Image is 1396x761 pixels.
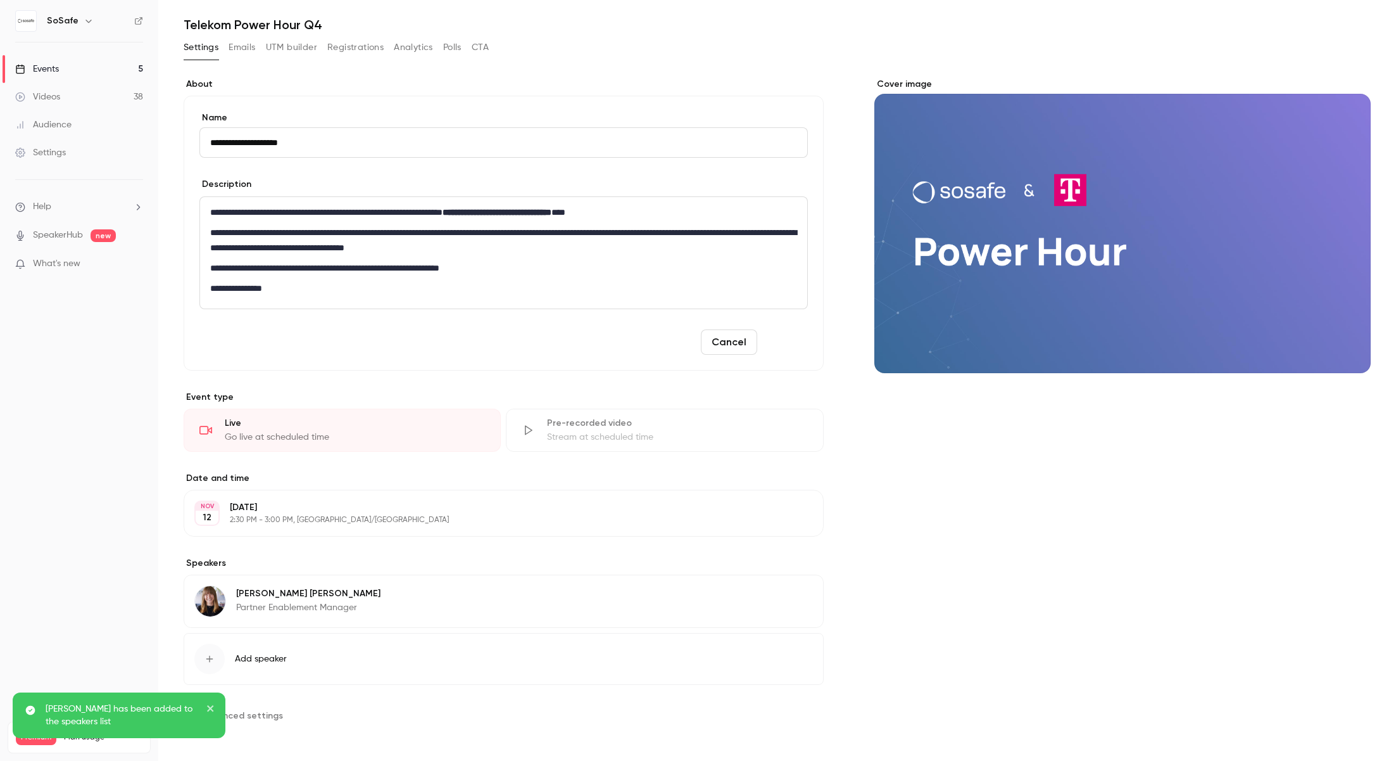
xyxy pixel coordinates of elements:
[874,78,1371,91] label: Cover image
[394,37,433,58] button: Analytics
[201,709,283,722] span: Advanced settings
[235,653,287,665] span: Add speaker
[184,472,824,485] label: Date and time
[266,37,317,58] button: UTM builder
[46,703,198,728] p: [PERSON_NAME] has been added to the speakers list
[199,178,251,191] label: Description
[33,257,80,271] span: What's new
[15,118,72,131] div: Audience
[184,705,291,726] button: Advanced settings
[327,37,384,58] button: Registrations
[230,515,757,525] p: 2:30 PM - 3:00 PM, [GEOGRAPHIC_DATA]/[GEOGRAPHIC_DATA]
[128,259,143,270] iframe: Noticeable Trigger
[15,91,60,103] div: Videos
[229,37,255,58] button: Emails
[184,705,824,726] section: Advanced settings
[184,575,824,628] div: Alexandra Wasilewski[PERSON_NAME] [PERSON_NAME]Partner Enablement Manager
[33,200,51,214] span: Help
[199,196,808,309] section: description
[225,417,485,430] div: Live
[874,78,1371,373] section: Cover image
[33,229,83,242] a: SpeakerHub
[15,146,66,159] div: Settings
[443,37,462,58] button: Polls
[206,703,215,718] button: close
[15,200,143,214] li: help-dropdown-opener
[230,501,757,514] p: [DATE]
[184,17,1371,32] h1: Telekom Power Hour Q4
[195,586,225,617] img: Alexandra Wasilewski
[47,15,79,27] h6: SoSafe
[506,409,823,452] div: Pre-recorded videoStream at scheduled time
[762,329,808,355] button: Save
[91,229,116,242] span: new
[15,63,59,75] div: Events
[225,431,485,444] div: Go live at scheduled time
[184,37,218,58] button: Settings
[16,11,36,31] img: SoSafe
[547,417,807,430] div: Pre-recorded video
[184,409,501,452] div: LiveGo live at scheduled time
[196,502,218,511] div: NOV
[200,197,807,309] div: editor
[184,633,824,685] button: Add speaker
[184,78,824,91] label: About
[199,112,808,124] label: Name
[236,601,380,614] p: Partner Enablement Manager
[203,511,211,524] p: 12
[184,557,824,570] label: Speakers
[184,391,824,404] p: Event type
[472,37,489,58] button: CTA
[701,329,757,355] button: Cancel
[236,587,380,600] p: [PERSON_NAME] [PERSON_NAME]
[547,431,807,444] div: Stream at scheduled time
